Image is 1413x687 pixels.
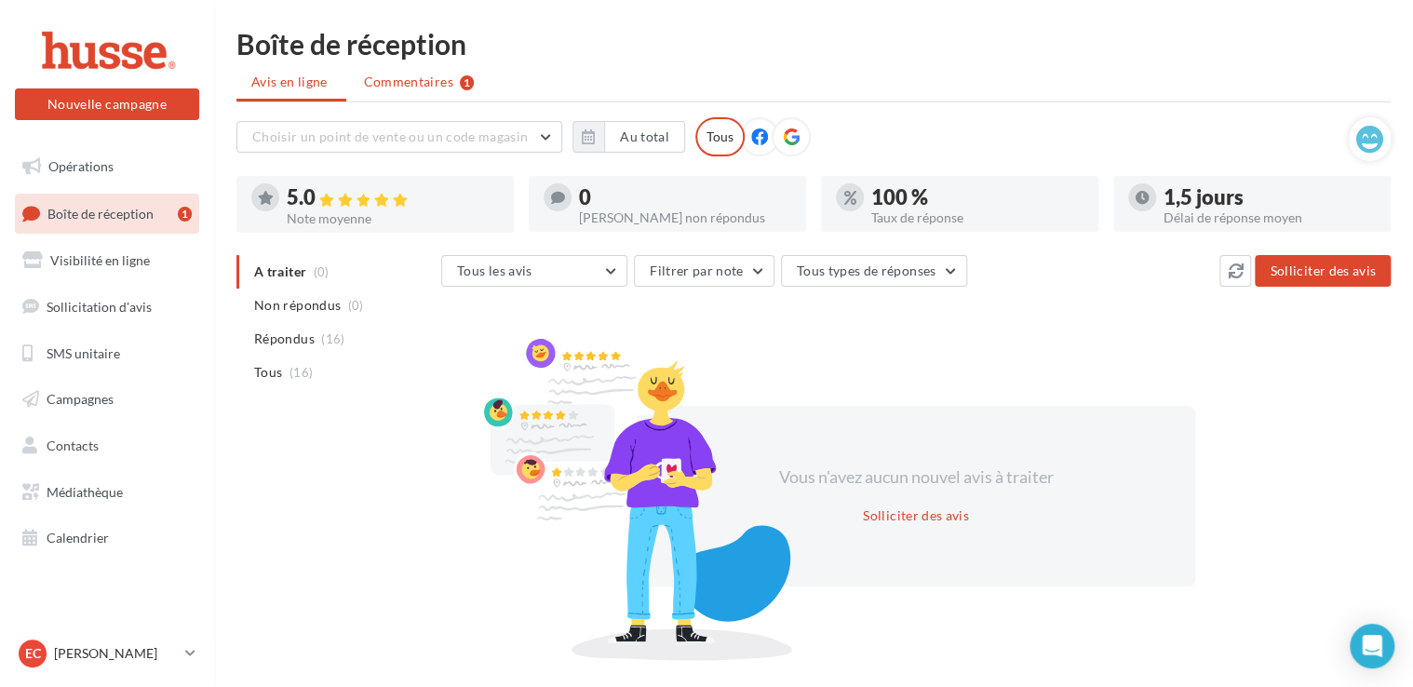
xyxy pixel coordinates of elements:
span: Visibilité en ligne [50,252,150,268]
a: Visibilité en ligne [11,241,203,280]
a: Calendrier [11,519,203,558]
span: Opérations [48,158,114,174]
a: Opérations [11,147,203,186]
div: Boîte de réception [236,30,1391,58]
div: 1,5 jours [1164,187,1376,208]
button: Filtrer par note [634,255,774,287]
a: Contacts [11,426,203,465]
div: 100 % [871,187,1083,208]
button: Au total [604,121,685,153]
div: Délai de réponse moyen [1164,211,1376,224]
span: (16) [289,365,313,380]
span: Tous types de réponses [797,263,936,278]
button: Tous types de réponses [781,255,967,287]
span: Commentaires [364,73,453,91]
span: Tous [254,363,282,382]
div: Note moyenne [287,212,499,225]
div: Open Intercom Messenger [1350,624,1394,668]
div: 5.0 [287,187,499,209]
button: Tous les avis [441,255,627,287]
span: Choisir un point de vente ou un code magasin [252,128,528,144]
button: Au total [572,121,685,153]
div: 1 [178,207,192,222]
button: Solliciter des avis [1255,255,1391,287]
span: Contacts [47,438,99,453]
span: Campagnes [47,391,114,407]
a: EC [PERSON_NAME] [15,636,199,671]
a: Sollicitation d'avis [11,288,203,327]
button: Choisir un point de vente ou un code magasin [236,121,562,153]
span: Médiathèque [47,484,123,500]
button: Nouvelle campagne [15,88,199,120]
button: Solliciter des avis [855,505,976,527]
span: Boîte de réception [47,205,154,221]
span: (0) [348,298,364,313]
a: Campagnes [11,380,203,419]
span: SMS unitaire [47,344,120,360]
a: SMS unitaire [11,334,203,373]
div: [PERSON_NAME] non répondus [579,211,791,224]
div: Vous n'avez aucun nouvel avis à traiter [756,465,1076,490]
span: EC [25,644,41,663]
div: Taux de réponse [871,211,1083,224]
span: Sollicitation d'avis [47,299,152,315]
div: 1 [460,75,474,90]
p: [PERSON_NAME] [54,644,178,663]
div: 0 [579,187,791,208]
div: Tous [695,117,745,156]
a: Médiathèque [11,473,203,512]
span: Répondus [254,330,315,348]
span: Tous les avis [457,263,532,278]
span: Calendrier [47,530,109,546]
a: Boîte de réception1 [11,194,203,234]
span: Non répondus [254,296,341,315]
span: (16) [321,331,344,346]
